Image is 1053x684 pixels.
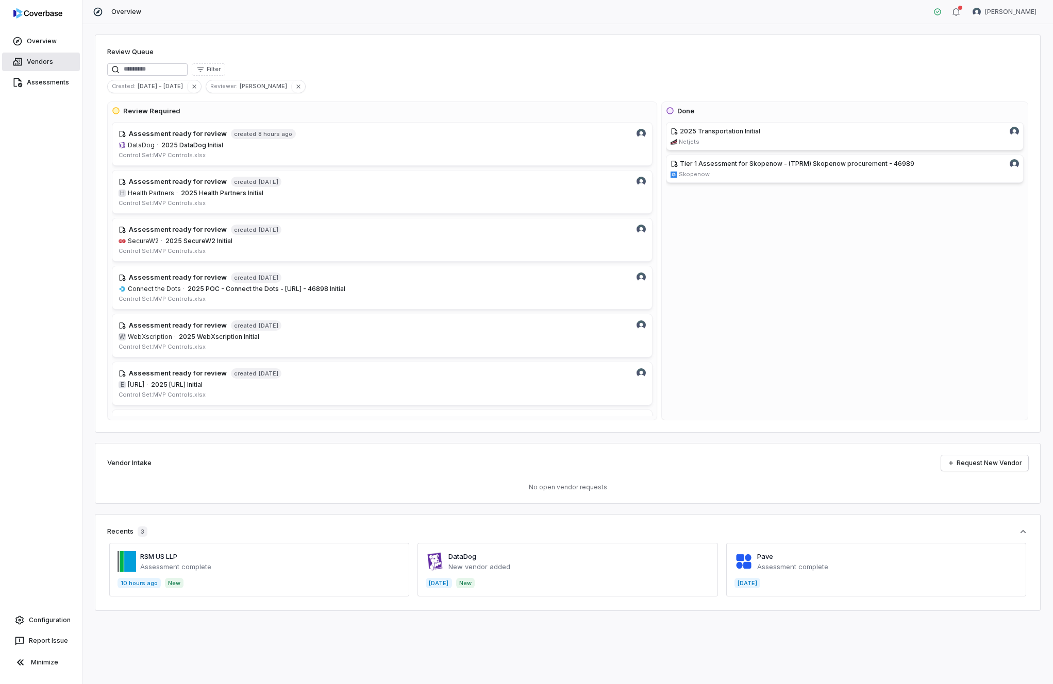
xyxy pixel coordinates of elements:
h2: Vendor Intake [107,458,152,468]
span: [DATE] [258,226,278,234]
h3: Review Required [123,106,180,116]
span: Connect the Dots [128,285,181,293]
img: Tomo Majima avatar [1010,127,1019,136]
span: created [234,130,256,138]
span: [DATE] [258,178,278,186]
img: Tomo Majima avatar [637,225,646,234]
a: Overview [2,32,80,50]
button: Report Issue [4,631,78,650]
span: created [234,274,256,282]
span: WebXscription [128,333,172,341]
span: [DATE] [258,369,278,378]
h4: Assessment ready for review [129,320,227,331]
h4: Assessment ready for review [129,129,227,139]
a: Tomo Majima avatarAssessment ready for reviewcreated[DATE] [112,409,653,453]
span: Health Partners [128,189,174,197]
span: Control Set: MVP Controls.xlsx [119,391,206,398]
span: · [176,189,178,197]
span: Netjets [679,138,699,146]
span: Control Set: MVP Controls.xlsx [119,247,206,254]
img: Tomo Majima avatar [637,368,646,378]
a: Request New Vendor [941,455,1028,471]
img: Tomo Majima avatar [1010,159,1019,168]
a: Tomo Majima avatarAssessment ready for reviewcreated[DATE]securew2.comSecureW2·2025 SecureW2 Init... [112,218,653,262]
button: Recents3 [107,526,1028,537]
span: [DATE] [258,321,278,330]
span: Skopenow [679,170,710,178]
h4: Assessment ready for review [129,225,227,235]
a: RSM US LLP [140,552,177,560]
span: · [157,141,158,149]
div: Recents [107,526,147,537]
img: Tomo Majima avatar [637,177,646,186]
span: Control Set: MVP Controls.xlsx [119,151,206,159]
span: · [174,333,176,341]
a: Configuration [4,611,78,629]
span: · [183,285,185,293]
img: Tomo Majima avatar [973,8,981,16]
h4: Assessment ready for review [129,177,227,187]
a: Assessments [2,73,80,92]
span: Control Set: MVP Controls.xlsx [119,295,206,302]
img: logo-D7KZi-bG.svg [13,8,62,19]
span: 8 hours ago [258,130,292,138]
span: Control Set: MVP Controls.xlsx [119,199,206,207]
a: 2025 Transportation InitialTomo Majima avatarnetjets.comNetjets [666,122,1024,150]
span: 2025 POC - Connect the Dots - [URL] - 46898 Initial [188,285,345,293]
img: Tomo Majima avatar [637,129,646,138]
h4: Assessment ready for review [129,368,227,379]
span: Filter [207,65,221,73]
h4: Assessment ready for review [129,272,227,283]
span: 2025 WebXscription Initial [179,333,259,340]
h3: Done [677,106,694,116]
span: [DATE] [258,273,278,282]
span: Overview [111,8,141,16]
a: Tomo Majima avatarAssessment ready for reviewcreated[DATE]E[URL]·2025 [URL] InitialControl Set:MV... [112,362,653,405]
button: Filter [192,63,225,76]
span: Tier 1 Assessment for Skopenow - (TPRM) Skopenow procurement - 46989 [680,160,914,167]
span: [PERSON_NAME] [240,81,291,91]
span: created [234,226,256,234]
span: Control Set: MVP Controls.xlsx [119,343,206,350]
span: created [234,178,256,186]
span: SecureW2 [128,237,159,245]
span: 2025 SecureW2 Initial [165,237,232,245]
a: Tomo Majima avatarAssessment ready for reviewcreated[DATE]HHealth Partners·2025 Health Partners I... [112,170,653,214]
span: created [234,370,256,378]
img: Tomo Majima avatar [637,320,646,330]
span: [DATE] - [DATE] [138,81,187,91]
a: DataDog [448,552,476,560]
a: Tomo Majima avatarAssessment ready for reviewcreated[DATE]ctd.aiConnect the Dots·2025 POC - Conne... [112,266,653,310]
a: Tier 1 Assessment for Skopenow - (TPRM) Skopenow procurement - 46989Tomo Majima avatarskopenow.co... [666,155,1024,183]
span: · [146,381,148,389]
span: 2025 DataDog Initial [161,141,223,149]
span: 2025 Transportation Initial [680,127,760,135]
span: [PERSON_NAME] [985,8,1037,16]
a: Pave [757,552,773,560]
span: created [234,322,256,330]
span: DataDog [128,141,155,149]
img: Tomo Majima avatar [637,272,646,282]
span: [URL] [128,381,144,389]
button: Minimize [4,652,78,673]
span: 2025 Health Partners Initial [181,189,263,197]
span: Reviewer : [206,81,240,91]
span: Created : [108,81,138,91]
button: Tomo Majima avatar[PERSON_NAME] [966,4,1043,20]
a: Vendors [2,53,80,71]
a: Tomo Majima avatarAssessment ready for reviewcreated8 hours agodatadoghq.comDataDog·2025 DataDog ... [112,122,653,166]
span: 2025 [URL] Initial [151,381,203,388]
h1: Review Queue [107,47,154,57]
span: 3 [138,526,147,537]
p: No open vendor requests [107,483,1028,491]
a: Tomo Majima avatarAssessment ready for reviewcreated[DATE]WWebXscription·2025 WebXscription Initi... [112,314,653,357]
span: · [161,237,162,245]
